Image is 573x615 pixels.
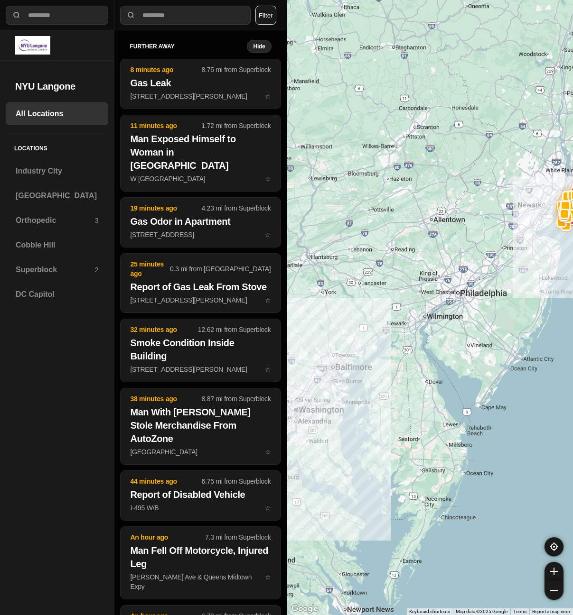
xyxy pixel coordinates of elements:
[513,609,526,614] a: Terms
[545,537,564,556] button: recenter
[265,296,271,304] span: star
[12,10,21,20] img: search
[120,388,281,465] button: 38 minutes ago8.87 mi from SuperblockMan With [PERSON_NAME] Stole Merchandise From AutoZone[GEOGR...
[130,259,170,278] p: 25 minutes ago
[265,504,271,512] span: star
[130,92,271,101] p: [STREET_ADDRESS][PERSON_NAME]
[120,319,281,382] button: 32 minutes ago12.62 mi from SuperblockSmoke Condition Inside Building[STREET_ADDRESS][PERSON_NAME...
[120,296,281,304] a: 25 minutes ago0.3 mi from [GEOGRAPHIC_DATA]Report of Gas Leak From Stove[STREET_ADDRESS][PERSON_N...
[120,573,281,581] a: An hour ago7.3 mi from SuperblockMan Fell Off Motorcycle, Injured Leg[PERSON_NAME] Ave & Queens M...
[205,532,271,542] p: 7.3 mi from Superblock
[130,132,271,172] h2: Man Exposed Himself to Woman in [GEOGRAPHIC_DATA]
[202,203,271,213] p: 4.23 mi from Superblock
[130,572,271,591] p: [PERSON_NAME] Ave & Queens Midtown Expy
[120,470,281,521] button: 44 minutes ago6.75 mi from SuperblockReport of Disabled VehicleI-495 W/Bstar
[130,405,271,445] h2: Man With [PERSON_NAME] Stole Merchandise From AutoZone
[198,325,271,334] p: 12.62 mi from Superblock
[202,394,271,404] p: 8.87 mi from Superblock
[130,121,201,130] p: 11 minutes ago
[130,203,201,213] p: 19 minutes ago
[202,65,271,74] p: 8.75 mi from Superblock
[130,295,271,305] p: [STREET_ADDRESS][PERSON_NAME]
[130,365,271,374] p: [STREET_ADDRESS][PERSON_NAME]
[120,365,281,373] a: 32 minutes ago12.62 mi from SuperblockSmoke Condition Inside Building[STREET_ADDRESS][PERSON_NAME...
[120,504,281,512] a: 44 minutes ago6.75 mi from SuperblockReport of Disabled VehicleI-495 W/Bstar
[16,289,98,300] h3: DC Capitol
[120,115,281,192] button: 11 minutes ago1.72 mi from SuperblockMan Exposed Himself to Woman in [GEOGRAPHIC_DATA]W [GEOGRAPH...
[532,609,570,614] a: Report a map error
[95,216,99,225] p: 3
[130,477,201,486] p: 44 minutes ago
[6,209,108,232] a: Orthopedic3
[265,92,271,100] span: star
[120,59,281,109] button: 8 minutes ago8.75 mi from SuperblockGas Leak[STREET_ADDRESS][PERSON_NAME]star
[16,108,98,119] h3: All Locations
[6,234,108,257] a: Cobble Hill
[265,448,271,456] span: star
[16,215,95,226] h3: Orthopedic
[130,76,271,90] h2: Gas Leak
[130,280,271,294] h2: Report of Gas Leak From Stove
[130,43,247,50] h5: further away
[289,603,320,615] a: Open this area in Google Maps (opens a new window)
[550,568,558,575] img: zoom-in
[15,36,50,55] img: logo
[16,190,98,202] h3: [GEOGRAPHIC_DATA]
[202,121,271,130] p: 1.72 mi from Superblock
[120,526,281,599] button: An hour ago7.3 mi from SuperblockMan Fell Off Motorcycle, Injured Leg[PERSON_NAME] Ave & Queens M...
[265,366,271,373] span: star
[550,542,558,551] img: recenter
[6,184,108,207] a: [GEOGRAPHIC_DATA]
[6,102,108,125] a: All Locations
[265,175,271,183] span: star
[126,10,136,20] img: search
[6,133,108,160] h5: Locations
[170,264,271,274] p: 0.3 mi from [GEOGRAPHIC_DATA]
[130,230,271,239] p: [STREET_ADDRESS]
[6,283,108,306] a: DC Capitol
[130,174,271,184] p: W [GEOGRAPHIC_DATA]
[120,448,281,456] a: 38 minutes ago8.87 mi from SuperblockMan With [PERSON_NAME] Stole Merchandise From AutoZone[GEOGR...
[16,165,98,177] h3: Industry City
[550,587,558,594] img: zoom-out
[130,325,198,334] p: 32 minutes ago
[202,477,271,486] p: 6.75 mi from Superblock
[265,231,271,239] span: star
[16,239,98,251] h3: Cobble Hill
[130,488,271,501] h2: Report of Disabled Vehicle
[6,258,108,281] a: Superblock2
[247,40,271,53] button: Hide
[130,215,271,228] h2: Gas Odor in Apartment
[130,447,271,457] p: [GEOGRAPHIC_DATA]
[120,230,281,239] a: 19 minutes ago4.23 mi from SuperblockGas Odor in Apartment[STREET_ADDRESS]star
[120,174,281,183] a: 11 minutes ago1.72 mi from SuperblockMan Exposed Himself to Woman in [GEOGRAPHIC_DATA]W [GEOGRAPH...
[130,532,205,542] p: An hour ago
[130,394,201,404] p: 38 minutes ago
[130,65,201,74] p: 8 minutes ago
[120,197,281,248] button: 19 minutes ago4.23 mi from SuperblockGas Odor in Apartment[STREET_ADDRESS]star
[255,6,276,25] button: Filter
[265,573,271,581] span: star
[130,503,271,513] p: I-495 W/B
[545,581,564,600] button: zoom-out
[130,336,271,363] h2: Smoke Condition Inside Building
[15,80,99,93] h2: NYU Langone
[6,160,108,183] a: Industry City
[456,609,507,614] span: Map data ©2025 Google
[120,253,281,313] button: 25 minutes ago0.3 mi from [GEOGRAPHIC_DATA]Report of Gas Leak From Stove[STREET_ADDRESS][PERSON_N...
[16,264,95,275] h3: Superblock
[253,43,265,50] small: Hide
[120,92,281,100] a: 8 minutes ago8.75 mi from SuperblockGas Leak[STREET_ADDRESS][PERSON_NAME]star
[545,562,564,581] button: zoom-in
[289,603,320,615] img: Google
[95,265,99,275] p: 2
[409,608,450,615] button: Keyboard shortcuts
[130,544,271,570] h2: Man Fell Off Motorcycle, Injured Leg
